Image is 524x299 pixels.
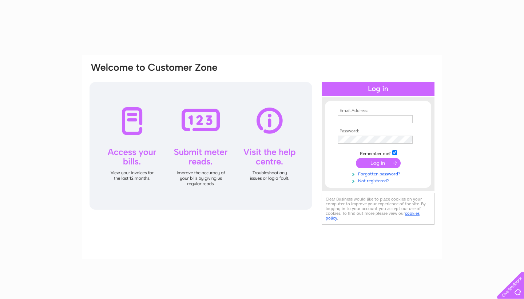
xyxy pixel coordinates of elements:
[336,149,420,156] td: Remember me?
[336,108,420,113] th: Email Address:
[322,193,434,225] div: Clear Business would like to place cookies on your computer to improve your experience of the sit...
[356,158,401,168] input: Submit
[326,211,420,221] a: cookies policy
[338,170,420,177] a: Forgotten password?
[336,129,420,134] th: Password:
[338,177,420,184] a: Not registered?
